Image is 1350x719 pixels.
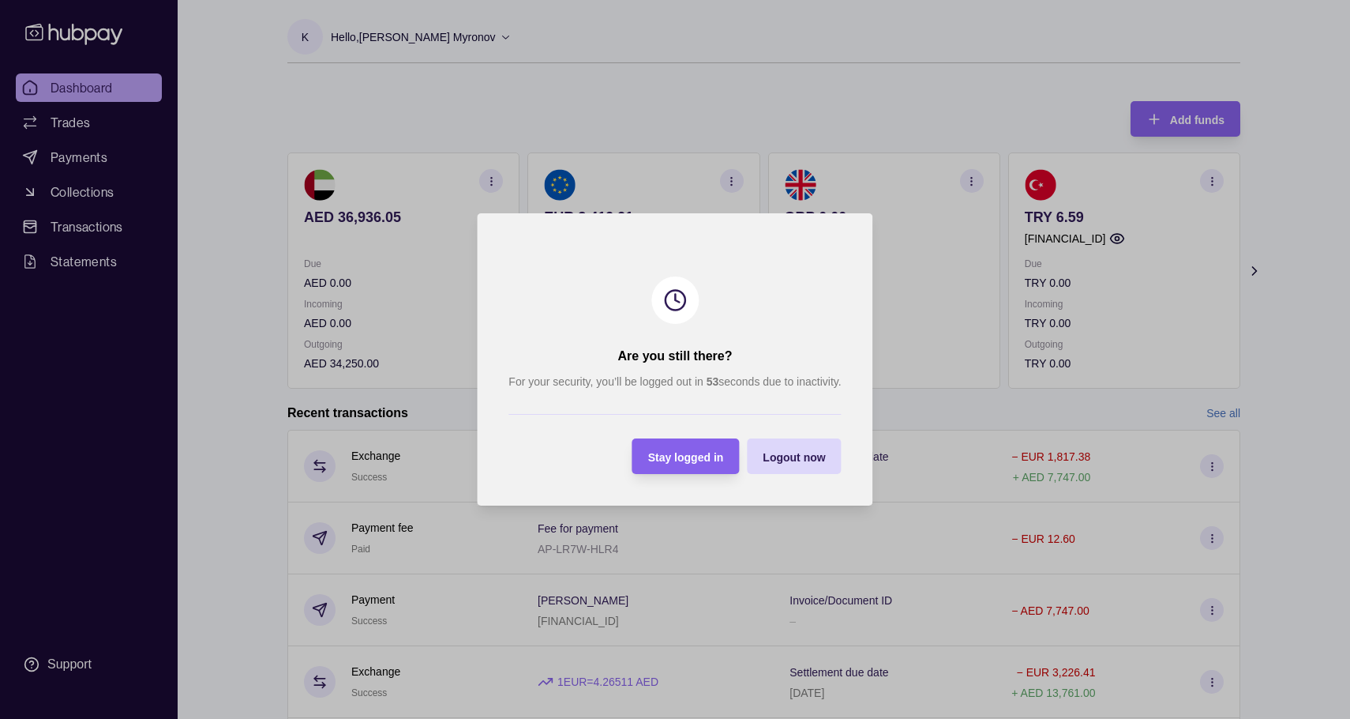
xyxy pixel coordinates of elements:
button: Stay logged in [632,439,740,474]
strong: 53 [707,375,719,388]
span: Stay logged in [648,451,724,464]
span: Logout now [763,451,825,464]
h2: Are you still there? [618,348,733,365]
button: Logout now [747,439,841,474]
p: For your security, you’ll be logged out in seconds due to inactivity. [508,373,841,390]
